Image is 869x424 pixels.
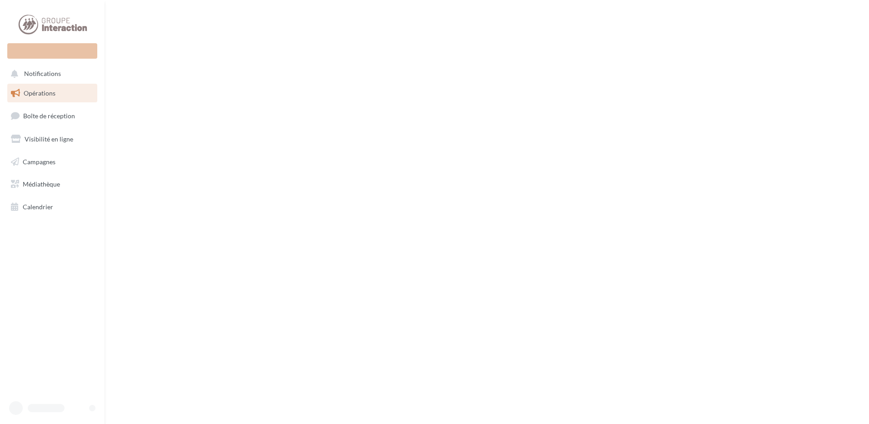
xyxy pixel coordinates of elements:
[7,43,97,59] div: Nouvelle campagne
[24,70,61,78] span: Notifications
[23,112,75,120] span: Boîte de réception
[5,152,99,172] a: Campagnes
[24,89,55,97] span: Opérations
[5,106,99,126] a: Boîte de réception
[23,203,53,211] span: Calendrier
[5,197,99,217] a: Calendrier
[25,135,73,143] span: Visibilité en ligne
[5,84,99,103] a: Opérations
[23,180,60,188] span: Médiathèque
[5,130,99,149] a: Visibilité en ligne
[23,157,55,165] span: Campagnes
[5,175,99,194] a: Médiathèque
